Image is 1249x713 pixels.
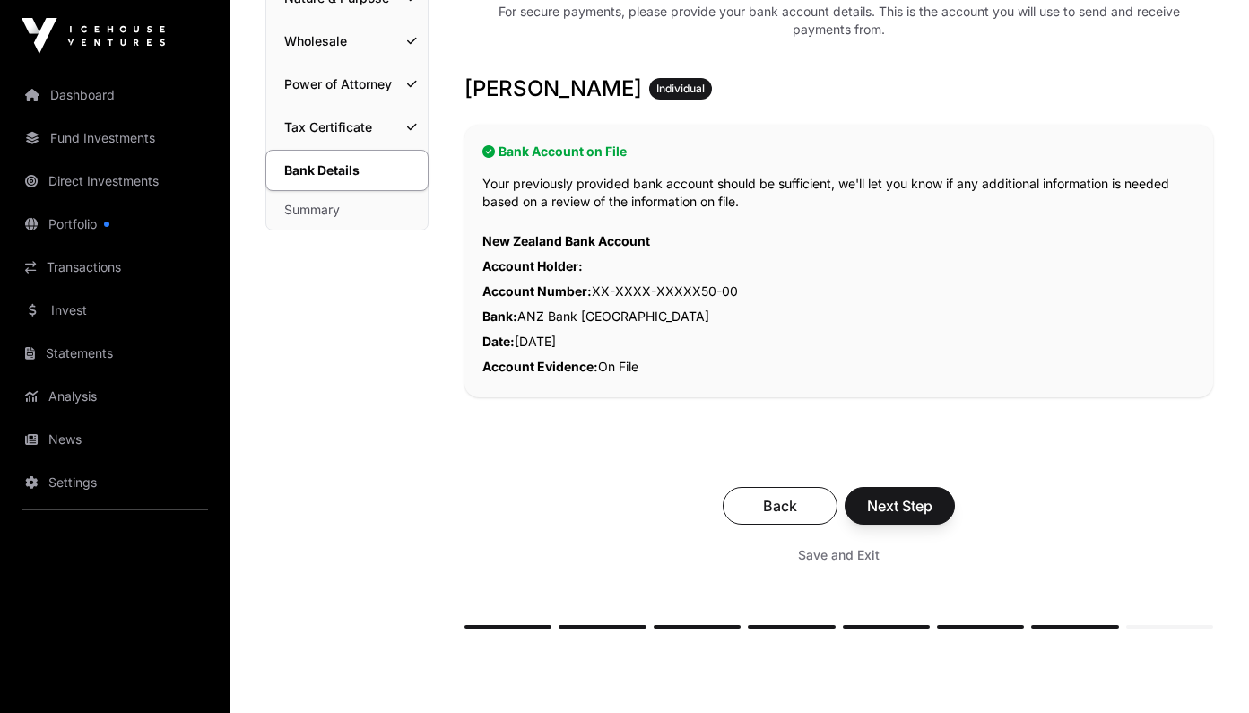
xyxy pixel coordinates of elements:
a: News [14,420,215,459]
span: Individual [656,82,705,96]
span: Save and Exit [798,546,880,564]
a: Wholesale [266,22,428,61]
div: For secure payments, please provide your bank account details. This is the account you will use t... [495,3,1184,39]
span: Back [745,495,815,517]
a: Invest [14,291,215,330]
p: Your previously provided bank account should be sufficient, we'll let you know if any additional ... [482,175,1195,211]
a: Transactions [14,248,215,287]
iframe: Chat Widget [1159,627,1249,713]
button: Next Step [845,487,955,525]
button: Back [723,487,837,525]
a: Power of Attorney [266,65,428,104]
p: [DATE] [482,329,1195,354]
a: Summary [266,190,428,230]
h3: [PERSON_NAME] [464,74,1213,103]
a: Portfolio [14,204,215,244]
a: Direct Investments [14,161,215,201]
span: Bank: [482,309,517,324]
a: Fund Investments [14,118,215,158]
h2: Bank Account on File [482,143,1195,161]
a: Dashboard [14,75,215,115]
a: Statements [14,334,215,373]
a: Settings [14,463,215,502]
span: Account Holder: [482,258,583,274]
span: Next Step [867,495,932,517]
img: Icehouse Ventures Logo [22,18,165,54]
p: ANZ Bank [GEOGRAPHIC_DATA] [482,304,1195,329]
span: Account Number: [482,283,592,299]
p: New Zealand Bank Account [482,229,1195,254]
a: Tax Certificate [266,108,428,147]
p: On File [482,354,1195,379]
p: XX-XXXX-XXXXX50-00 [482,279,1195,304]
a: Bank Details [265,150,429,191]
button: Save and Exit [776,539,901,571]
span: Account Evidence: [482,359,598,374]
span: Date: [482,334,515,349]
a: Analysis [14,377,215,416]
